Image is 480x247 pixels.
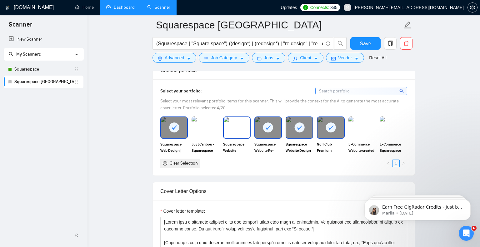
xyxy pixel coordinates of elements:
button: copy [384,37,397,50]
div: No additional actions required 🙌 [10,78,97,84]
li: Squarespace UK [4,76,83,88]
span: search [9,52,13,56]
button: go back [4,2,16,14]
div: Hello, can I change the name of the person on Upwork to a UK name and profile picture? [22,31,120,57]
span: Select your most relevant portfolio items for this scanner. This will provide the context for the... [160,98,399,111]
button: Gif picker [20,199,25,204]
button: barsJob Categorycaret-down [199,53,249,63]
a: Squarespace [14,63,74,76]
span: caret-down [276,56,280,61]
span: setting [158,56,162,61]
div: So now, how do I setup the scanner for UK jobs only? [27,176,115,188]
span: holder [74,67,79,72]
span: right [402,161,405,165]
label: Cover letter template: [160,208,205,215]
span: Job Category [211,54,237,61]
a: 1 [392,160,399,167]
span: 6 [472,226,477,231]
li: Squarespace [4,63,83,76]
span: Connects: [310,4,329,11]
button: Save [350,37,381,50]
a: Request related to a Business Manager [8,21,117,34]
span: E-Commerce Website created for Award-Winning Barbershop [348,141,376,154]
span: Squarespace Website Redesign | Aesthetic & Integrative Health Clinic [223,141,251,154]
button: left [385,160,392,167]
span: Client [300,54,311,61]
li: Next Page [400,160,407,167]
span: Advanced [165,54,184,61]
button: Home [109,2,121,14]
input: Search Freelance Jobs... [156,40,323,47]
span: idcard [331,56,336,61]
span: caret-down [240,56,244,61]
span: double-left [74,232,81,239]
span: Golf Club Premium Squarespace Website [317,141,344,154]
span: bars [204,56,208,61]
span: user [293,56,297,61]
span: copy [384,41,396,46]
span: Request related to a Business Manager [22,25,112,30]
iframe: Intercom notifications message [355,186,480,230]
div: ellis@es-webdesign.com says… [5,172,120,200]
div: ellis@es-webdesign.com says… [5,31,120,62]
img: portfolio thumbnail image [380,116,407,138]
a: setting [467,5,477,10]
span: Just Caribou - Squarespace Website Redesign [192,141,219,154]
span: holder [74,79,79,84]
span: Squarespace Website Re-Design for UK Law Firm [254,141,282,154]
iframe: Intercom live chat [459,226,474,241]
img: upwork-logo.png [303,5,308,10]
span: Squarespace Web Design | Education Sector Company [160,141,188,154]
span: left [387,161,390,165]
span: Updates [281,5,297,10]
button: userClientcaret-down [288,53,323,63]
div: Hello, can I change the name of the person on Upwork to a UK name and profile picture? [27,35,115,53]
span: E-Commerce Squarespace website for International Artist [380,141,407,154]
span: caret-down [314,56,318,61]
span: Select your portfolio: [160,88,202,94]
span: caret-down [354,56,359,61]
span: search [334,41,346,46]
img: Profile image for Dima [18,3,28,13]
textarea: Message… [5,186,120,197]
span: Ticket has been updated • 10m ago [31,153,102,158]
span: Vendor [338,54,352,61]
span: Squarespace Website Design for UK Football Business [286,141,313,154]
div: So now, how do I setup the scanner for UK jobs only? [22,172,120,192]
div: Your invitation was successfully accepted ✅No additional actions required 🙌"can I change the name... [5,62,102,146]
span: caret-down [187,56,191,61]
div: "can I change the name of the person on Upwork to a UK name and profile picture?" - No, unfortuna... [10,87,97,142]
button: right [400,160,407,167]
div: Dima says… [5,62,120,151]
input: Search portfolio [316,87,407,95]
img: logo [5,3,10,13]
a: homeHome [75,5,94,10]
span: setting [468,5,477,10]
input: Scanner name... [156,17,402,33]
li: Previous Page [385,160,392,167]
button: settingAdvancedcaret-down [152,53,196,63]
button: idcardVendorcaret-down [326,53,364,63]
span: user [345,5,350,10]
span: My Scanners [16,52,41,57]
span: Jobs [264,54,273,61]
div: Your invitation was successfully accepted ✅ [10,66,97,78]
button: search [334,37,347,50]
img: portfolio thumbnail image [348,116,376,138]
a: New Scanner [9,33,78,46]
span: Save [360,40,371,47]
button: Upload attachment [30,199,35,204]
div: Clear Selection [170,160,198,167]
span: My Scanners [9,52,41,57]
span: info-circle [326,42,330,46]
span: edit [403,21,412,29]
strong: Resolved [52,160,73,165]
a: Reset All [369,54,386,61]
h1: Dima [30,3,43,8]
a: Squarespace [GEOGRAPHIC_DATA] [14,76,74,88]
